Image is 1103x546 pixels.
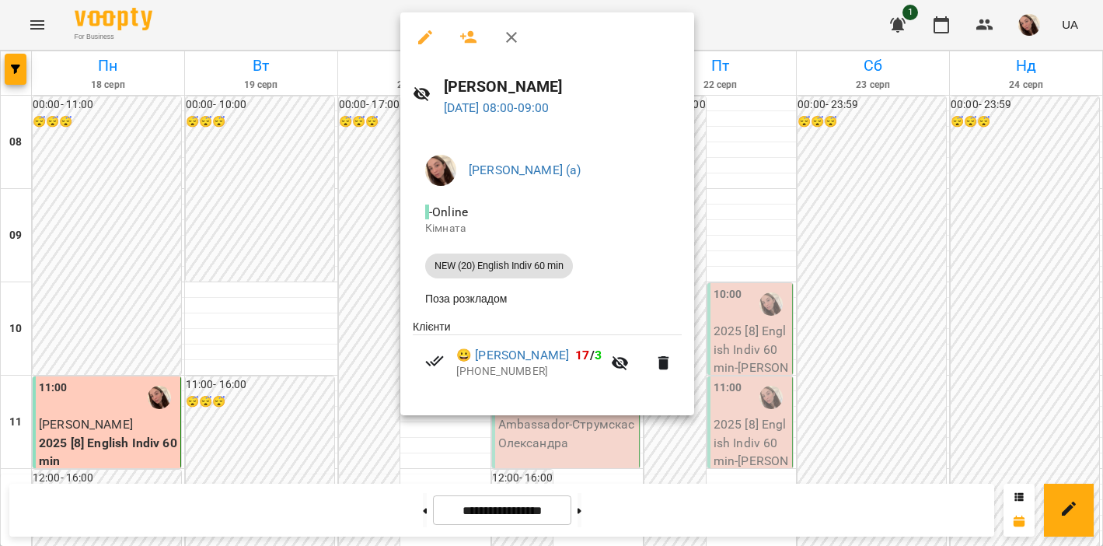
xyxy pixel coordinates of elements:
p: Кімната [425,221,669,236]
p: [PHONE_NUMBER] [456,364,602,380]
span: - Online [425,205,471,219]
img: 8e00ca0478d43912be51e9823101c125.jpg [425,155,456,186]
svg: Візит сплачено [425,352,444,370]
b: / [575,348,602,362]
li: Поза розкладом [413,285,682,313]
span: NEW (20) English Indiv 60 min [425,259,573,273]
a: [PERSON_NAME] (а) [469,163,581,177]
span: 3 [595,348,602,362]
span: 17 [575,348,589,362]
a: 😀 [PERSON_NAME] [456,346,569,365]
a: [DATE] 08:00-09:00 [444,100,550,115]
h6: [PERSON_NAME] [444,75,682,99]
ul: Клієнти [413,319,682,397]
